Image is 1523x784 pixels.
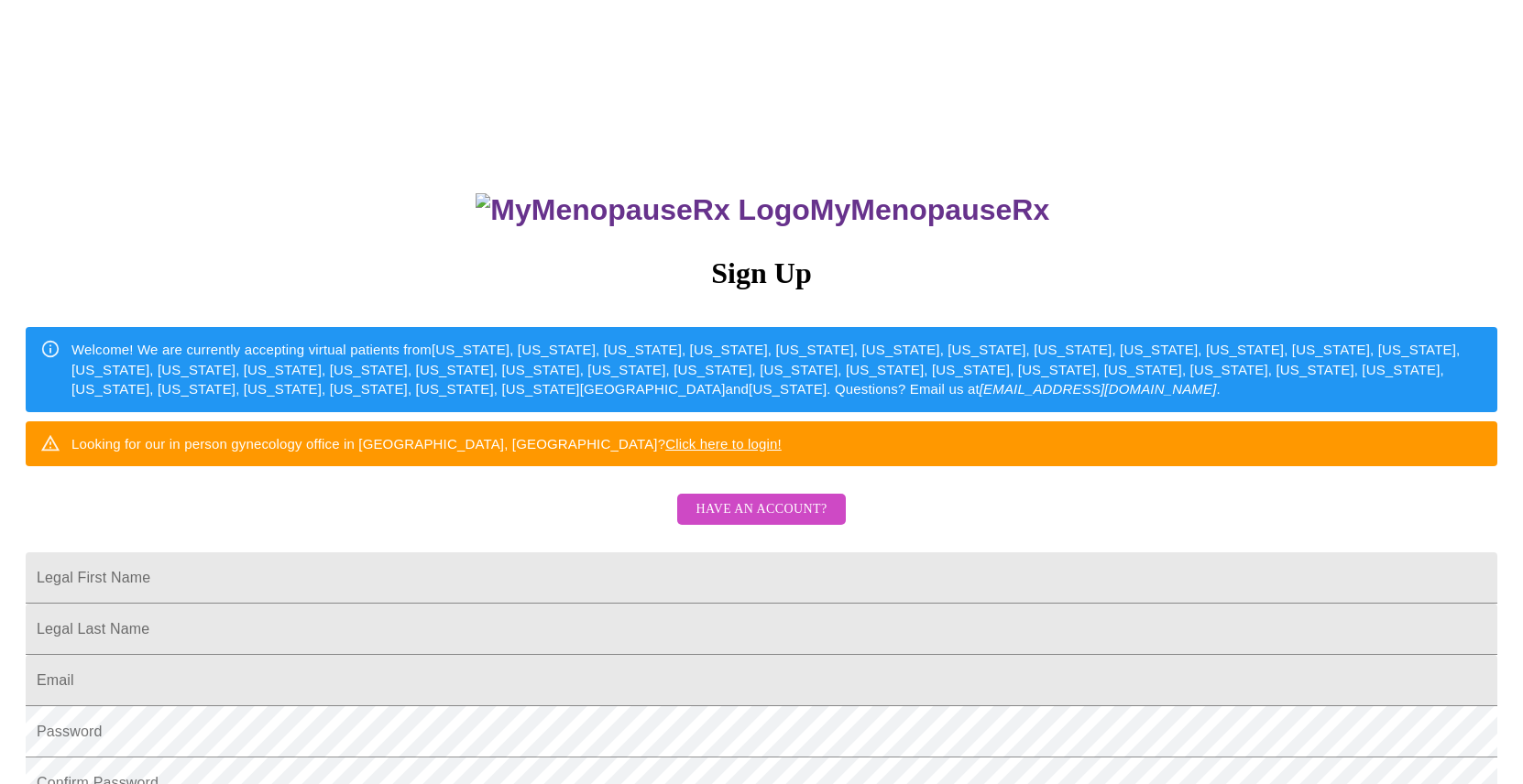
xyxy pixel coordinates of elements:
div: Looking for our in person gynecology office in [GEOGRAPHIC_DATA], [GEOGRAPHIC_DATA]? [71,427,782,461]
em: [EMAIL_ADDRESS][DOMAIN_NAME] [980,381,1217,397]
h3: Sign Up [26,256,1497,290]
button: Have an account? [677,494,845,526]
div: Welcome! We are currently accepting virtual patients from [US_STATE], [US_STATE], [US_STATE], [US... [71,332,1483,406]
a: Have an account? [673,514,849,529]
span: Have an account? [696,498,827,521]
a: Click here to login! [665,436,782,452]
h3: MyMenopauseRx [28,193,1498,227]
img: MyMenopauseRx Logo [476,193,809,227]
